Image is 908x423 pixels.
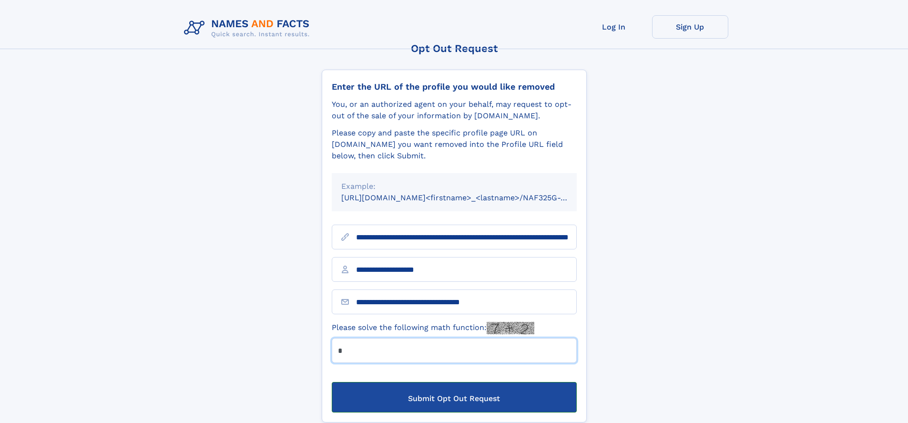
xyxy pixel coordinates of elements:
div: Enter the URL of the profile you would like removed [332,82,577,92]
div: Example: [341,181,567,192]
button: Submit Opt Out Request [332,382,577,413]
div: Please copy and paste the specific profile page URL on [DOMAIN_NAME] you want removed into the Pr... [332,127,577,162]
small: [URL][DOMAIN_NAME]<firstname>_<lastname>/NAF325G-xxxxxxxx [341,193,595,202]
label: Please solve the following math function: [332,322,534,334]
img: Logo Names and Facts [180,15,317,41]
a: Log In [576,15,652,39]
a: Sign Up [652,15,728,39]
div: You, or an authorized agent on your behalf, may request to opt-out of the sale of your informatio... [332,99,577,122]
